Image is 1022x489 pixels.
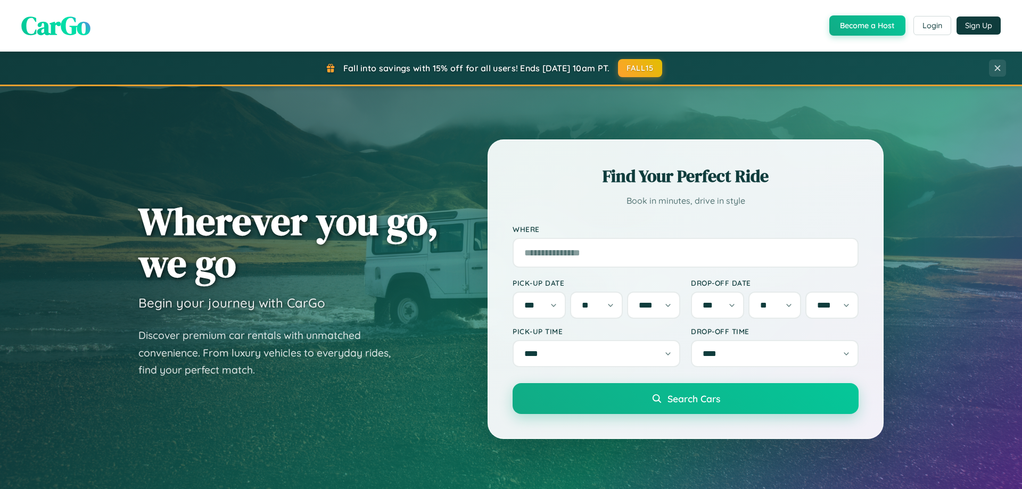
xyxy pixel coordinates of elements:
button: FALL15 [618,59,663,77]
p: Discover premium car rentals with unmatched convenience. From luxury vehicles to everyday rides, ... [138,327,405,379]
button: Login [913,16,951,35]
h2: Find Your Perfect Ride [513,164,859,188]
p: Book in minutes, drive in style [513,193,859,209]
button: Sign Up [957,16,1001,35]
label: Where [513,225,859,234]
button: Become a Host [829,15,905,36]
span: Search Cars [667,393,720,404]
label: Pick-up Date [513,278,680,287]
label: Drop-off Date [691,278,859,287]
span: CarGo [21,8,90,43]
button: Search Cars [513,383,859,414]
h3: Begin your journey with CarGo [138,295,325,311]
span: Fall into savings with 15% off for all users! Ends [DATE] 10am PT. [343,63,610,73]
h1: Wherever you go, we go [138,200,439,284]
label: Drop-off Time [691,327,859,336]
label: Pick-up Time [513,327,680,336]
